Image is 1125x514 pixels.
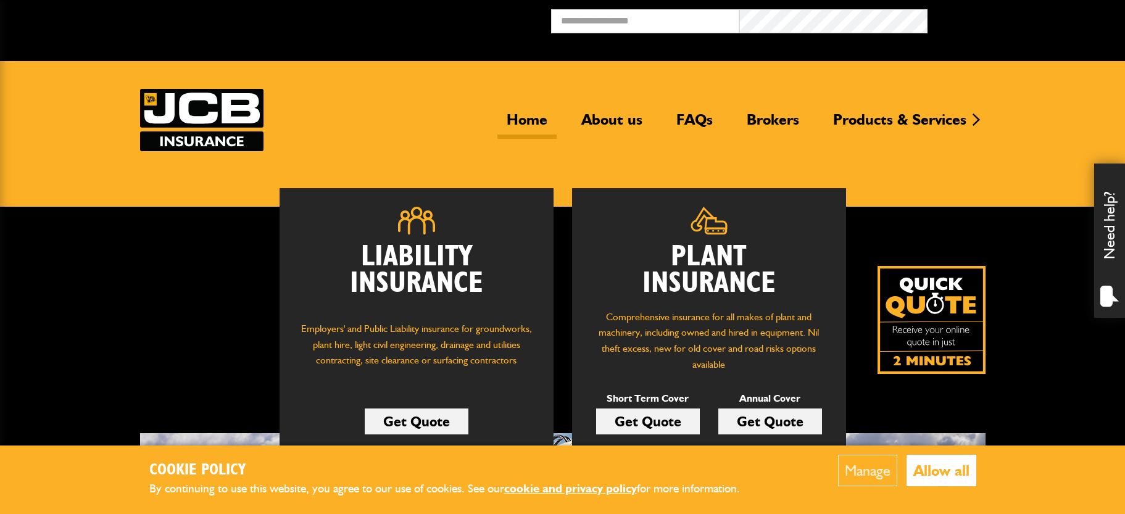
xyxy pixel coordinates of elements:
a: Brokers [737,110,808,139]
button: Allow all [907,455,976,486]
p: By continuing to use this website, you agree to our use of cookies. See our for more information. [149,479,760,499]
p: Employers' and Public Liability insurance for groundworks, plant hire, light civil engineering, d... [298,321,535,380]
button: Manage [838,455,897,486]
a: Get your insurance quote isn just 2-minutes [878,266,986,374]
img: JCB Insurance Services logo [140,89,264,151]
p: Short Term Cover [596,391,700,407]
a: cookie and privacy policy [504,481,637,495]
a: Get Quote [718,408,822,434]
a: Home [497,110,557,139]
a: Get Quote [596,408,700,434]
button: Broker Login [928,9,1116,28]
a: FAQs [667,110,722,139]
a: JCB Insurance Services [140,89,264,151]
h2: Plant Insurance [591,244,828,297]
img: Quick Quote [878,266,986,374]
div: Need help? [1094,164,1125,318]
a: Products & Services [824,110,976,139]
p: Annual Cover [718,391,822,407]
h2: Liability Insurance [298,244,535,309]
a: About us [572,110,652,139]
a: Get Quote [365,408,468,434]
h2: Cookie Policy [149,461,760,480]
p: Comprehensive insurance for all makes of plant and machinery, including owned and hired in equipm... [591,309,828,372]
